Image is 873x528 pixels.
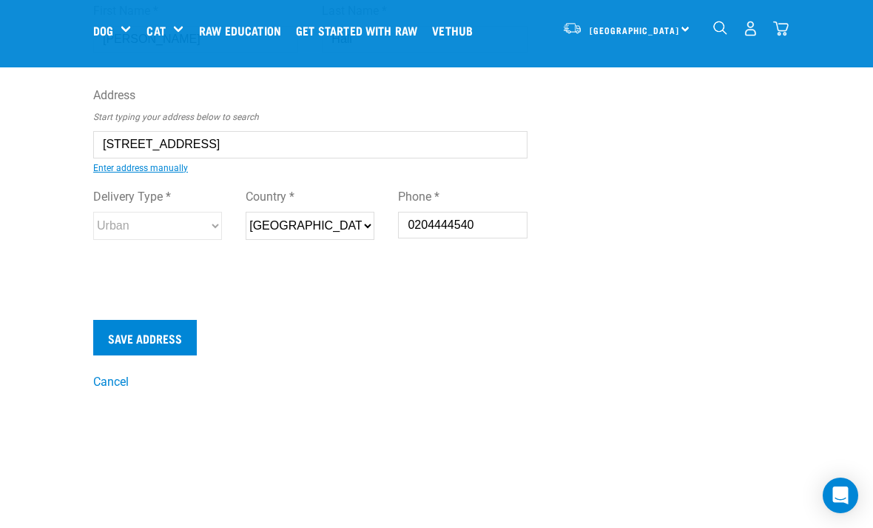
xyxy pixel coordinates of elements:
label: Delivery Type * [93,188,222,206]
span: [GEOGRAPHIC_DATA] [590,27,679,33]
img: user.png [743,21,758,36]
img: home-icon@2x.png [773,21,789,36]
label: Address [93,87,527,104]
label: Country * [246,188,374,206]
div: Open Intercom Messenger [823,478,858,513]
label: Phone * [398,188,527,206]
a: Enter address manually [93,163,188,173]
a: Get started with Raw [292,1,428,60]
a: Dog [93,21,113,39]
a: Cat [146,21,165,39]
a: Cancel [93,375,129,389]
a: Raw Education [195,1,292,60]
input: e.g. 21 Example Street, Suburb, City [93,131,527,158]
img: home-icon-1@2x.png [713,21,727,35]
input: Save Address [93,320,197,355]
img: van-moving.png [562,21,582,35]
a: Vethub [428,1,484,60]
p: Start typing your address below to search [93,110,527,124]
